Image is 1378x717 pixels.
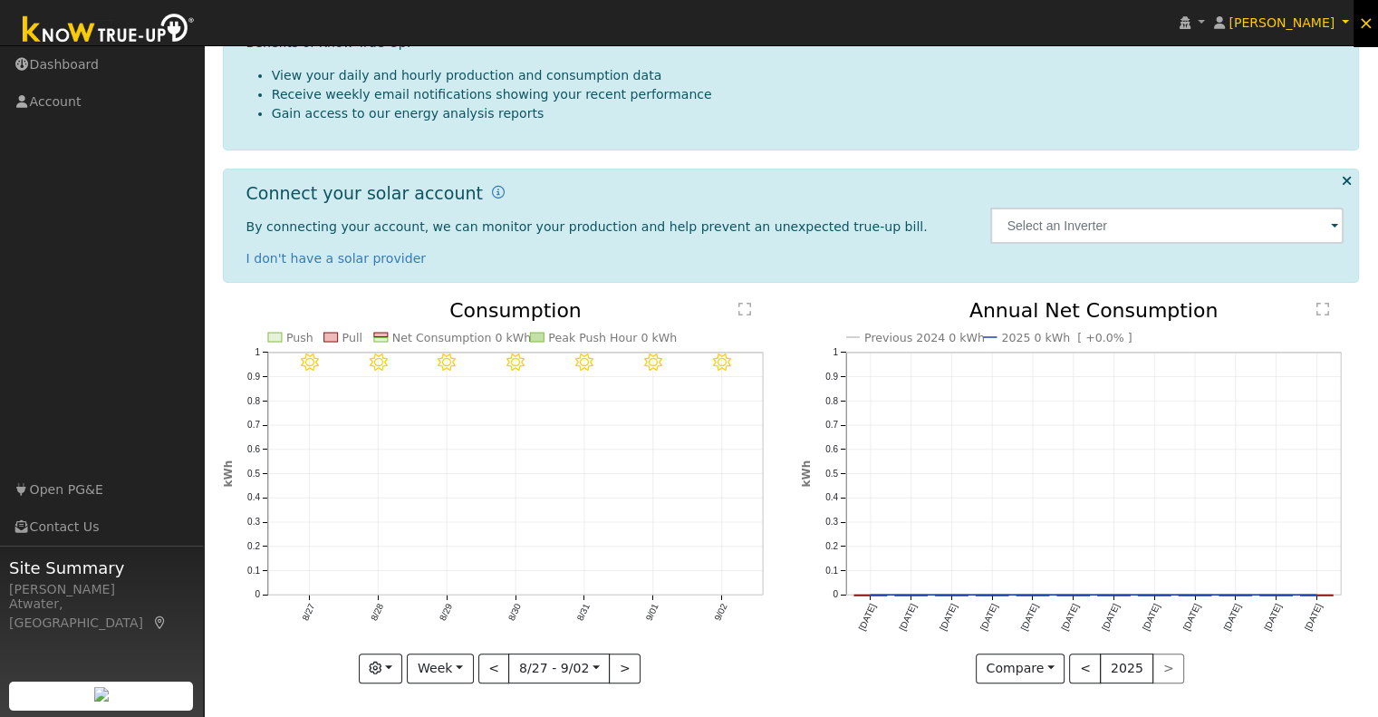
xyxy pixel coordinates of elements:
[1179,596,1211,596] rect: onclick=""
[246,183,483,204] h1: Connect your solar account
[978,602,999,632] text: [DATE]
[988,592,996,599] circle: onclick=""
[935,596,968,596] rect: onclick=""
[1069,654,1101,684] button: <
[1316,302,1329,316] text: 
[300,354,318,372] i: 8/27 - Clear
[286,331,313,344] text: Push
[1110,592,1117,599] circle: onclick=""
[247,372,260,382] text: 0.9
[825,493,838,503] text: 0.4
[825,541,838,551] text: 0.2
[272,66,1344,85] li: View your daily and hourly production and consumption data
[1059,602,1080,632] text: [DATE]
[1314,592,1321,599] circle: onclick=""
[825,518,838,528] text: 0.3
[1303,602,1324,632] text: [DATE]
[407,654,473,684] button: Week
[9,556,194,580] span: Site Summary
[575,354,593,372] i: 8/31 - Clear
[1262,602,1283,632] text: [DATE]
[247,469,260,479] text: 0.5
[1057,596,1090,596] rect: onclick=""
[833,347,838,357] text: 1
[272,104,1344,123] li: Gain access to our energy analysis reports
[272,85,1344,104] li: Receive weekly email notifications showing your recent performance
[1232,592,1239,599] circle: onclick=""
[1219,596,1252,596] rect: onclick=""
[1181,602,1202,632] text: [DATE]
[1222,602,1243,632] text: [DATE]
[1070,592,1077,599] circle: onclick=""
[938,602,959,632] text: [DATE]
[713,602,729,623] text: 9/02
[247,566,260,576] text: 0.1
[247,420,260,430] text: 0.7
[255,590,260,600] text: 0
[825,420,838,430] text: 0.7
[575,602,592,623] text: 8/31
[369,602,385,623] text: 8/28
[825,469,838,479] text: 0.5
[1138,596,1171,596] rect: onclick=""
[976,654,1065,684] button: Compare
[94,687,109,702] img: retrieve
[438,354,456,372] i: 8/29 - Clear
[990,208,1344,244] input: Select an Inverter
[1017,596,1049,596] rect: onclick=""
[1191,592,1199,599] circle: onclick=""
[478,654,510,684] button: <
[548,331,677,344] text: Peak Push Hour 0 kWh
[152,615,169,630] a: Map
[833,590,838,600] text: 0
[644,602,660,623] text: 9/01
[1273,592,1280,599] circle: onclick=""
[897,602,918,632] text: [DATE]
[609,654,641,684] button: >
[222,460,235,488] text: kWh
[247,518,260,528] text: 0.3
[907,592,914,599] circle: onclick=""
[369,354,387,372] i: 8/28 - Clear
[1229,15,1335,30] span: [PERSON_NAME]
[247,493,260,503] text: 0.4
[854,596,887,596] rect: onclick=""
[392,331,531,344] text: Net Consumption 0 kWh
[247,396,260,406] text: 0.8
[506,602,523,623] text: 8/30
[1029,592,1036,599] circle: onclick=""
[1100,654,1153,684] button: 2025
[9,580,194,599] div: [PERSON_NAME]
[1358,12,1373,34] span: ×
[644,354,662,372] i: 9/01 - Clear
[1260,596,1293,596] rect: onclick=""
[856,602,877,632] text: [DATE]
[14,10,204,51] img: Know True-Up
[713,354,731,372] i: 9/02 - Clear
[246,251,427,266] a: I don't have a solar provider
[506,354,525,372] i: 8/30 - Clear
[449,299,582,322] text: Consumption
[825,372,838,382] text: 0.9
[1001,331,1132,344] text: 2025 0 kWh [ +0.0% ]
[948,592,955,599] circle: onclick=""
[1100,602,1121,632] text: [DATE]
[825,566,838,576] text: 0.1
[825,396,838,406] text: 0.8
[255,347,260,357] text: 1
[1097,596,1130,596] rect: onclick=""
[864,331,985,344] text: Previous 2024 0 kWh
[800,460,813,488] text: kWh
[247,444,260,454] text: 0.6
[1151,592,1158,599] circle: onclick=""
[1141,602,1161,632] text: [DATE]
[969,299,1219,322] text: Annual Net Consumption
[342,331,361,344] text: Pull
[508,654,610,684] button: 8/27 - 9/02
[894,596,927,596] rect: onclick=""
[247,541,260,551] text: 0.2
[738,302,751,316] text: 
[976,596,1008,596] rect: onclick=""
[1018,602,1039,632] text: [DATE]
[300,602,316,623] text: 8/27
